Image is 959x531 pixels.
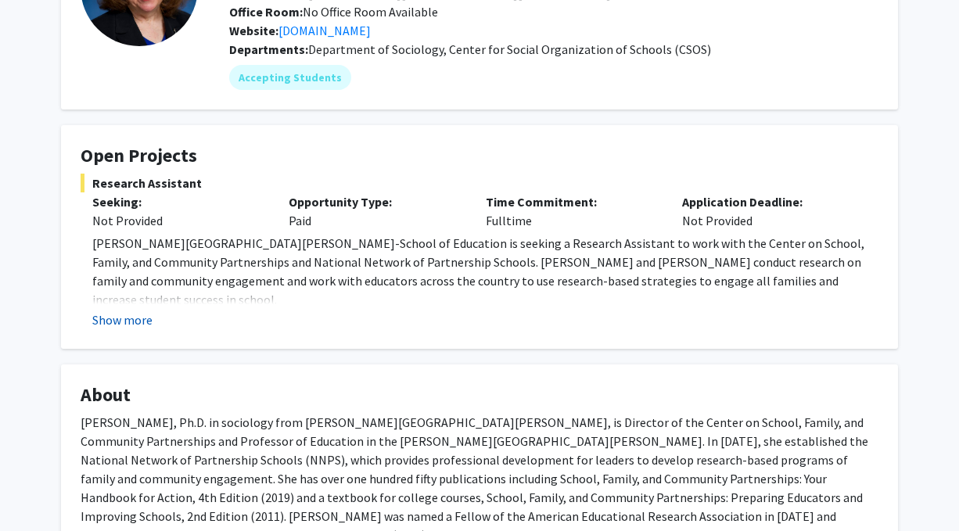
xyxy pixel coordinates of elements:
[278,23,371,38] a: Opens in a new tab
[229,4,438,20] span: No Office Room Available
[81,174,878,192] span: Research Assistant
[474,192,670,230] div: Fulltime
[277,192,473,230] div: Paid
[81,145,878,167] h4: Open Projects
[682,192,855,211] p: Application Deadline:
[229,65,351,90] mat-chip: Accepting Students
[486,192,659,211] p: Time Commitment:
[289,192,462,211] p: Opportunity Type:
[308,41,711,57] span: Department of Sociology, Center for Social Organization of Schools (CSOS)
[92,310,153,329] button: Show more
[12,461,66,519] iframe: Chat
[92,211,265,230] div: Not Provided
[229,41,308,57] b: Departments:
[92,192,265,211] p: Seeking:
[81,384,878,407] h4: About
[229,4,303,20] b: Office Room:
[229,23,278,38] b: Website:
[92,234,878,309] p: [PERSON_NAME][GEOGRAPHIC_DATA][PERSON_NAME]-School of Education is seeking a Research Assistant t...
[670,192,867,230] div: Not Provided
